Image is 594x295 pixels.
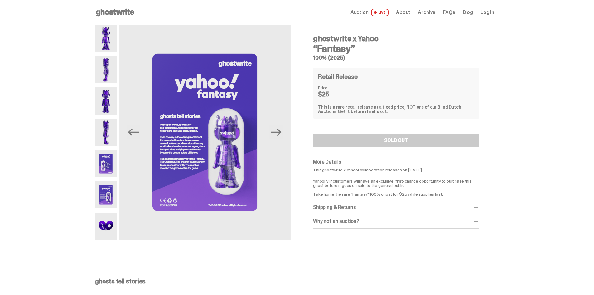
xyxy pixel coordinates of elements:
[95,150,117,177] img: Yahoo-HG---5.png
[269,125,283,139] button: Next
[318,86,349,90] dt: Price
[418,10,435,15] a: Archive
[119,25,291,240] img: Yahoo-HG---6.png
[313,134,479,147] button: SOLD OUT
[127,125,140,139] button: Previous
[338,109,388,114] span: Get it before it sells out.
[396,10,410,15] a: About
[313,168,479,172] p: This ghostwrite x Yahoo! collaboration releases on [DATE].
[95,278,494,284] p: ghosts tell stories
[313,35,479,42] h4: ghostwrite x Yahoo
[313,55,479,61] h5: 100% (2025)
[318,105,474,114] div: This is a rare retail release at a fixed price, NOT one of our Blind Dutch Auctions.
[291,25,462,240] img: svg+xml;base64,PHN2ZyB3aWR0aD0iMSIgaGVpZ2h0PSIxIiB2aWV3Qm94PSIwIDAgMSAxIiBmaWxsPSJub25lIiB4bWxucz...
[95,213,117,239] img: Yahoo-HG---7.png
[318,91,349,97] dd: $25
[95,87,117,114] img: Yahoo-HG---3.png
[313,204,479,210] div: Shipping & Returns
[95,119,117,146] img: Yahoo-HG---4.png
[384,138,408,143] div: SOLD OUT
[318,74,358,80] h4: Retail Release
[95,56,117,83] img: Yahoo-HG---2.png
[313,44,479,54] h3: “Fantasy”
[481,10,494,15] a: Log in
[443,10,455,15] a: FAQs
[313,175,479,196] p: Yahoo! VIP customers will have an exclusive, first-chance opportunity to purchase this ghost befo...
[313,218,479,224] div: Why not an auction?
[463,10,473,15] a: Blog
[350,10,369,15] span: Auction
[95,181,117,208] img: Yahoo-HG---6.png
[95,25,117,52] img: Yahoo-HG---1.png
[350,9,389,16] a: Auction LIVE
[371,9,389,16] span: LIVE
[313,159,341,165] span: More Details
